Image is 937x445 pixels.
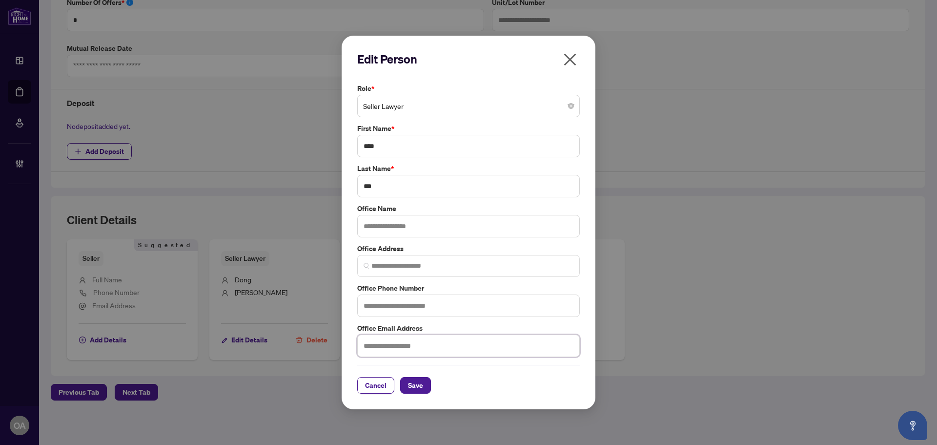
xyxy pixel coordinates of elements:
[568,103,574,109] span: close-circle
[357,163,580,174] label: Last Name
[357,323,580,334] label: Office Email Address
[898,411,927,440] button: Open asap
[357,377,394,394] button: Cancel
[562,340,574,352] keeper-lock: Open Keeper Popup
[365,378,387,393] span: Cancel
[400,377,431,394] button: Save
[408,378,423,393] span: Save
[562,52,578,67] span: close
[357,51,580,67] h2: Edit Person
[363,97,574,115] span: Seller Lawyer
[357,243,580,254] label: Office Address
[357,83,580,94] label: Role
[357,203,580,214] label: Office Name
[357,123,580,134] label: First Name
[364,263,369,269] img: search_icon
[357,283,580,294] label: Office Phone Number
